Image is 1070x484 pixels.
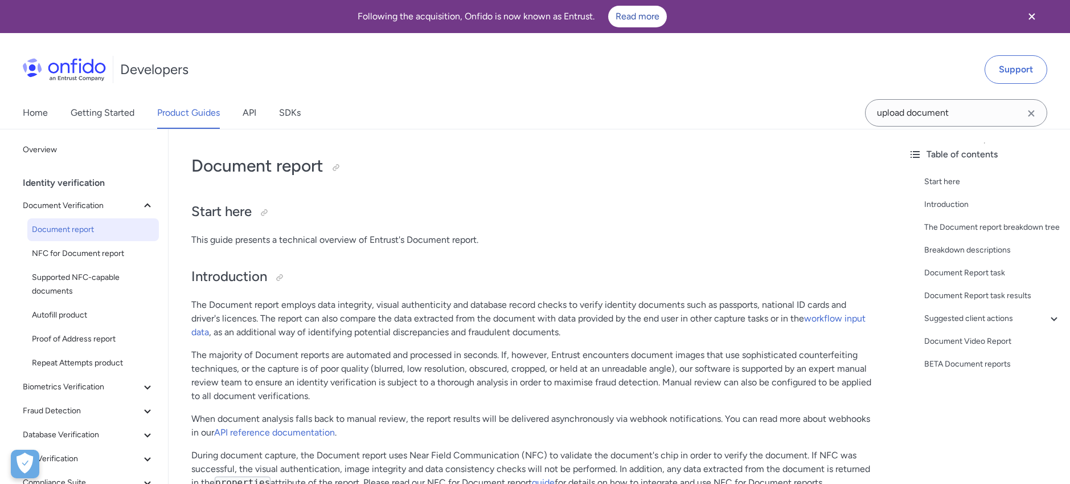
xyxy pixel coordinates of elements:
span: eID Verification [23,452,141,466]
span: Repeat Attempts product [32,356,154,370]
a: workflow input data [191,313,866,337]
span: Biometrics Verification [23,380,141,394]
button: Close banner [1011,2,1053,31]
p: This guide presents a technical overview of Entrust's Document report. [191,233,876,247]
a: Supported NFC-capable documents [27,266,159,303]
svg: Close banner [1025,10,1039,23]
button: Fraud Detection [18,400,159,422]
a: Home [23,97,48,129]
span: Fraud Detection [23,404,141,418]
a: Product Guides [157,97,220,129]
a: Document report [27,218,159,241]
a: Document Video Report [924,335,1061,348]
div: Identity verification [23,172,163,194]
span: Proof of Address report [32,332,154,346]
a: Introduction [924,198,1061,212]
span: Overview [23,143,154,157]
span: Document report [32,223,154,237]
button: Database Verification [18,424,159,446]
a: Breakdown descriptions [924,243,1061,257]
button: Document Verification [18,194,159,217]
h2: Start here [191,202,876,222]
a: Autofill product [27,304,159,327]
input: Onfido search input field [865,99,1047,127]
a: Overview [18,139,159,161]
h1: Developers [120,60,188,79]
div: Cookie Preferences [11,450,39,478]
svg: Clear search field button [1024,107,1038,120]
a: Suggested client actions [924,312,1061,326]
span: NFC for Document report [32,247,154,261]
span: Supported NFC-capable documents [32,271,154,298]
button: eID Verification [18,448,159,470]
img: Onfido Logo [23,58,106,81]
button: Biometrics Verification [18,376,159,398]
p: The Document report employs data integrity, visual authenticity and database record checks to ver... [191,298,876,339]
a: NFC for Document report [27,242,159,265]
h1: Document report [191,154,876,177]
span: Document Verification [23,199,141,213]
p: When document analysis falls back to manual review, the report results will be delivered asynchro... [191,412,876,440]
a: Repeat Attempts product [27,352,159,375]
div: Table of contents [908,148,1061,161]
a: API [243,97,256,129]
a: Proof of Address report [27,328,159,351]
a: Start here [924,175,1061,189]
div: Following the acquisition, Onfido is now known as Entrust. [14,6,1011,27]
a: Document Report task [924,266,1061,280]
span: Database Verification [23,428,141,442]
a: Read more [608,6,667,27]
a: Getting Started [71,97,134,129]
a: API reference documentation [214,427,335,438]
a: Document Report task results [924,289,1061,303]
h2: Introduction [191,267,876,287]
a: SDKs [279,97,301,129]
a: The Document report breakdown tree [924,221,1061,234]
button: Open Preferences [11,450,39,478]
a: Support [985,55,1047,84]
a: BETA Document reports [924,357,1061,371]
p: The majority of Document reports are automated and processed in seconds. If, however, Entrust enc... [191,348,876,403]
span: Autofill product [32,308,154,322]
